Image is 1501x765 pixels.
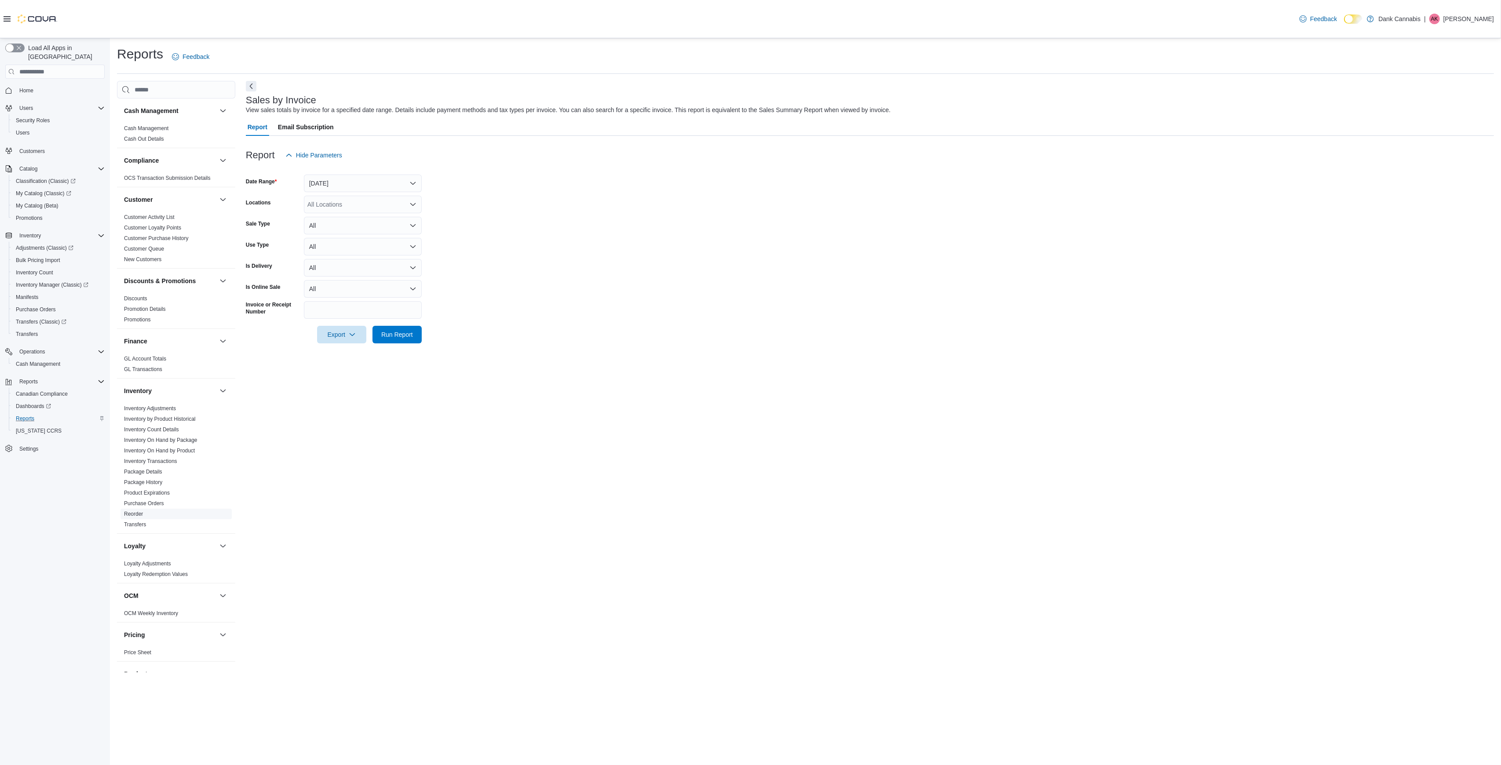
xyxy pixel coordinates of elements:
[16,403,51,410] span: Dashboards
[246,178,277,185] label: Date Range
[117,293,235,328] div: Discounts & Promotions
[1424,14,1426,24] p: |
[124,571,188,578] span: Loyalty Redemption Values
[16,190,71,197] span: My Catalog (Classic)
[9,212,108,224] button: Promotions
[5,80,105,478] nav: Complex example
[124,437,197,444] span: Inventory On Hand by Package
[9,254,108,266] button: Bulk Pricing Import
[16,294,38,301] span: Manifests
[12,188,105,199] span: My Catalog (Classic)
[117,212,235,268] div: Customer
[16,444,42,454] a: Settings
[16,117,50,124] span: Security Roles
[124,214,175,221] span: Customer Activity List
[373,326,422,343] button: Run Report
[16,376,105,387] span: Reports
[12,359,64,369] a: Cash Management
[16,443,105,454] span: Settings
[12,255,105,266] span: Bulk Pricing Import
[117,123,235,148] div: Cash Management
[246,95,316,106] h3: Sales by Invoice
[16,361,60,368] span: Cash Management
[1378,14,1421,24] p: Dank Cannabis
[18,15,57,23] img: Cova
[124,426,179,433] span: Inventory Count Details
[124,458,177,465] span: Inventory Transactions
[246,150,275,160] h3: Report
[124,542,216,550] button: Loyalty
[282,146,346,164] button: Hide Parameters
[9,266,108,279] button: Inventory Count
[322,326,361,343] span: Export
[304,259,422,277] button: All
[124,195,153,204] h3: Customer
[124,306,166,312] a: Promotion Details
[16,85,105,96] span: Home
[124,561,171,567] a: Loyalty Adjustments
[117,403,235,533] div: Inventory
[124,256,161,263] span: New Customers
[124,125,168,131] a: Cash Management
[124,521,146,528] span: Transfers
[9,187,108,200] a: My Catalog (Classic)
[12,401,105,412] span: Dashboards
[9,242,108,254] a: Adjustments (Classic)
[124,136,164,142] a: Cash Out Details
[12,115,53,126] a: Security Roles
[19,378,38,385] span: Reports
[124,405,176,412] span: Inventory Adjustments
[12,304,59,315] a: Purchase Orders
[1443,14,1494,24] p: [PERSON_NAME]
[246,199,271,206] label: Locations
[16,306,56,313] span: Purchase Orders
[9,328,108,340] button: Transfers
[124,511,143,517] a: Reorder
[124,500,164,506] a: Purchase Orders
[246,284,281,291] label: Is Online Sale
[124,630,216,639] button: Pricing
[12,329,105,339] span: Transfers
[124,610,178,616] a: OCM Weekly Inventory
[124,156,159,165] h3: Compliance
[1310,15,1337,23] span: Feedback
[124,426,179,433] a: Inventory Count Details
[9,200,108,212] button: My Catalog (Beta)
[124,316,151,323] span: Promotions
[9,291,108,303] button: Manifests
[16,281,88,288] span: Inventory Manager (Classic)
[12,292,42,302] a: Manifests
[183,52,209,61] span: Feedback
[246,106,891,115] div: View sales totals by invoice for a specified date range. Details include payment methods and tax ...
[16,427,62,434] span: [US_STATE] CCRS
[117,45,163,63] h1: Reports
[16,202,58,209] span: My Catalog (Beta)
[124,224,181,231] span: Customer Loyalty Points
[16,244,73,251] span: Adjustments (Classic)
[124,135,164,142] span: Cash Out Details
[2,229,108,242] button: Inventory
[117,173,235,187] div: Compliance
[296,151,342,160] span: Hide Parameters
[117,647,235,661] div: Pricing
[1296,10,1340,28] a: Feedback
[124,469,162,475] a: Package Details
[246,220,270,227] label: Sale Type
[304,280,422,298] button: All
[12,176,105,186] span: Classification (Classic)
[124,245,164,252] span: Customer Queue
[218,276,228,286] button: Discounts & Promotions
[12,304,105,315] span: Purchase Orders
[304,238,422,255] button: All
[9,279,108,291] a: Inventory Manager (Classic)
[124,175,211,181] a: OCS Transaction Submission Details
[12,213,105,223] span: Promotions
[16,103,37,113] button: Users
[16,215,43,222] span: Promotions
[304,175,422,192] button: [DATE]
[246,81,256,91] button: Next
[317,326,366,343] button: Export
[12,329,41,339] a: Transfers
[381,330,413,339] span: Run Report
[12,280,92,290] a: Inventory Manager (Classic)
